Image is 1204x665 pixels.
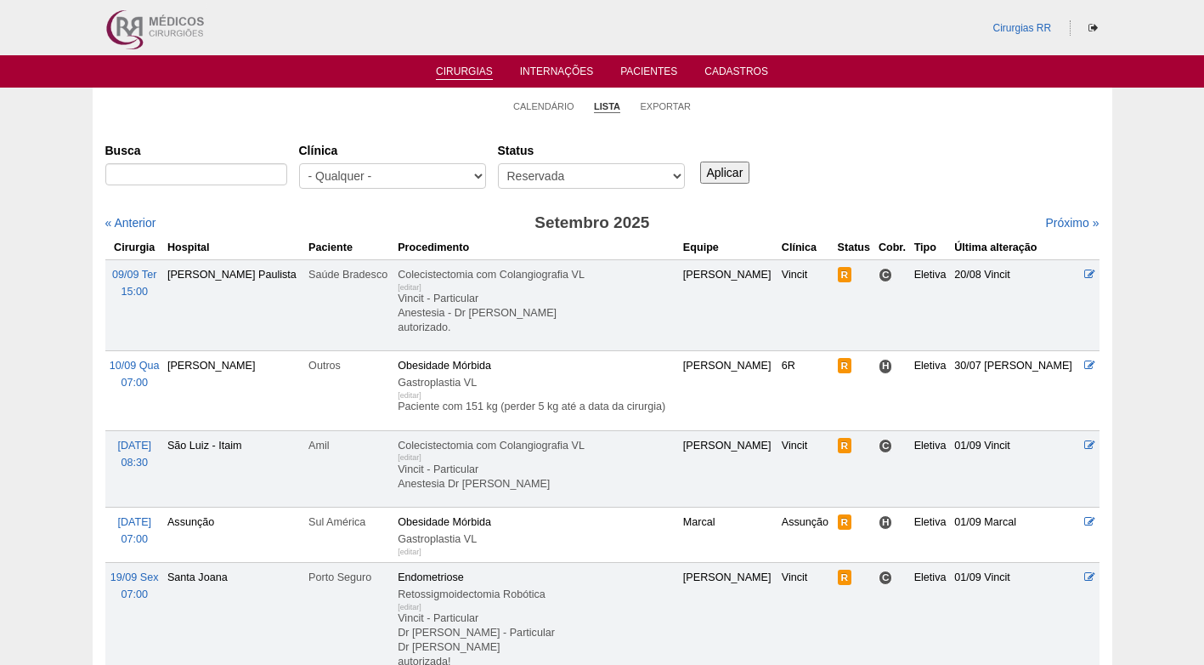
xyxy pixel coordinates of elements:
[879,515,893,530] span: Hospital
[398,586,676,603] div: Retossigmoidectomia Robótica
[308,569,391,586] div: Porto Seguro
[838,438,852,453] span: Reservada
[704,65,768,82] a: Cadastros
[110,571,159,583] span: 19/09 Sex
[1084,516,1095,528] a: Editar
[121,588,148,600] span: 07:00
[778,507,834,562] td: Assunção
[911,430,952,507] td: Eletiva
[700,162,750,184] input: Aplicar
[680,351,778,430] td: [PERSON_NAME]
[911,351,952,430] td: Eletiva
[394,351,680,430] td: Obesidade Mórbida
[105,236,164,260] th: Cirurgia
[520,65,594,82] a: Internações
[308,266,391,283] div: Saúde Bradesco
[398,292,676,335] p: Vincit - Particular Anestesia - Dr [PERSON_NAME] autorizado.
[164,351,305,430] td: [PERSON_NAME]
[112,269,156,281] span: 09/09 Ter
[951,351,1080,430] td: 30/07 [PERSON_NAME]
[394,507,680,562] td: Obesidade Mórbida
[121,377,148,389] span: 07:00
[498,142,685,159] label: Status
[1084,269,1095,281] a: Editar
[838,570,852,585] span: Reservada
[951,259,1080,350] td: 20/08 Vincit
[951,236,1080,260] th: Última alteração
[838,358,852,373] span: Reservada
[164,236,305,260] th: Hospital
[121,286,148,298] span: 15:00
[1084,360,1095,372] a: Editar
[164,507,305,562] td: Assunção
[398,449,421,466] div: [editar]
[1084,571,1095,583] a: Editar
[117,516,151,545] a: [DATE] 07:00
[398,374,676,391] div: Gastroplastia VL
[308,437,391,454] div: Amil
[110,571,159,600] a: 19/09 Sex 07:00
[398,599,421,616] div: [editar]
[778,430,834,507] td: Vincit
[680,236,778,260] th: Equipe
[308,514,391,531] div: Sul América
[398,387,421,404] div: [editar]
[640,100,691,112] a: Exportar
[680,507,778,562] td: Marcal
[398,531,676,548] div: Gastroplastia VL
[620,65,677,82] a: Pacientes
[110,360,160,389] a: 10/09 Qua 07:00
[992,22,1051,34] a: Cirurgias RR
[1045,216,1099,230] a: Próximo »
[398,437,676,454] div: Colecistectomia com Colangiografia VL
[398,279,421,296] div: [editar]
[594,100,620,113] a: Lista
[778,351,834,430] td: 6R
[680,259,778,350] td: [PERSON_NAME]
[110,360,160,372] span: 10/09 Qua
[879,571,893,585] span: Consultório
[879,359,893,373] span: Hospital
[911,236,952,260] th: Tipo
[911,507,952,562] td: Eletiva
[398,463,676,492] p: Vincit - Particular Anestesia Dr [PERSON_NAME]
[343,211,840,236] h3: Setembro 2025
[838,514,852,530] span: Reservada
[394,236,680,260] th: Procedimento
[117,516,151,528] span: [DATE]
[398,543,421,560] div: [editar]
[164,430,305,507] td: São Luiz - Itaim
[834,236,875,260] th: Status
[879,439,893,453] span: Consultório
[112,269,156,298] a: 09/09 Ter 15:00
[398,266,676,283] div: Colecistectomia com Colangiografia VL
[778,236,834,260] th: Clínica
[121,533,148,545] span: 07:00
[1088,23,1098,33] i: Sair
[436,65,493,80] a: Cirurgias
[951,430,1080,507] td: 01/09 Vincit
[398,400,676,414] p: Paciente com 151 kg (perder 5 kg até a data da cirurgia)
[164,259,305,350] td: [PERSON_NAME] Paulista
[680,430,778,507] td: [PERSON_NAME]
[105,216,156,230] a: « Anterior
[121,457,148,469] span: 08:30
[308,357,391,374] div: Outros
[105,163,287,185] input: Digite os termos que você deseja procurar.
[117,440,151,452] span: [DATE]
[105,142,287,159] label: Busca
[879,268,893,282] span: Consultório
[911,259,952,350] td: Eletiva
[875,236,911,260] th: Cobr.
[117,440,151,469] a: [DATE] 08:30
[305,236,394,260] th: Paciente
[778,259,834,350] td: Vincit
[951,507,1080,562] td: 01/09 Marcal
[838,267,852,282] span: Reservada
[513,100,574,112] a: Calendário
[299,142,486,159] label: Clínica
[1084,440,1095,452] a: Editar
